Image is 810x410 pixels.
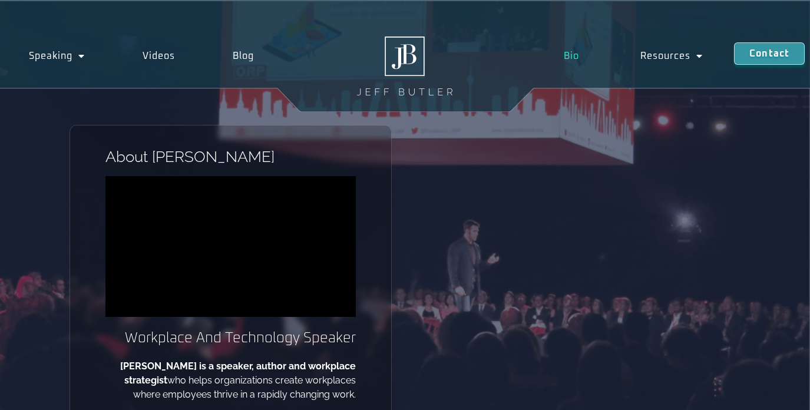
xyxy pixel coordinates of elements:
[105,329,356,348] h2: Workplace And Technology Speaker
[105,359,356,402] p: who helps organizations create workplaces where employees thrive in a rapidly changing work.
[749,49,789,58] span: Contact
[533,42,734,70] nav: Menu
[204,42,283,70] a: Blog
[105,176,356,317] iframe: vimeo Video Player
[734,42,805,65] a: Contact
[120,361,356,386] b: [PERSON_NAME] is a speaker, author and workplace strategist
[105,149,356,164] h1: About [PERSON_NAME]
[610,42,734,70] a: Resources
[533,42,610,70] a: Bio
[114,42,204,70] a: Videos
